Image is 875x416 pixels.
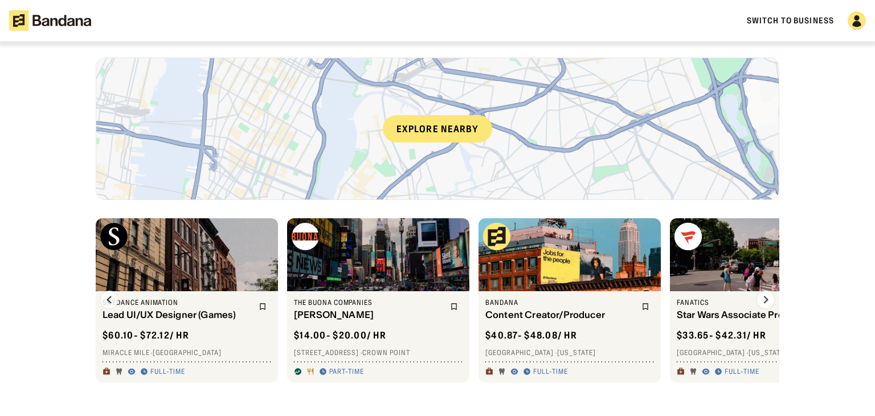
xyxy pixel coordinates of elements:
[100,291,118,309] img: Left Arrow
[150,367,185,376] div: Full-time
[757,291,775,309] img: Right Arrow
[294,298,443,307] div: The Buona Companies
[96,218,278,382] a: Skydance Animation logoSkydance AnimationLead UI/UX Designer (Games)$60.10- $72.12/ hrMiracle Mil...
[103,298,252,307] div: Skydance Animation
[383,115,492,142] div: Explore nearby
[96,58,779,199] a: Explore nearby
[485,348,654,357] div: [GEOGRAPHIC_DATA] · [US_STATE]
[670,218,852,382] a: Fanatics logoFanaticsStar Wars Associate Producer$33.65- $42.31/ hr[GEOGRAPHIC_DATA] ·[US_STATE]F...
[485,329,577,341] div: $ 40.87 - $48.08 / hr
[100,223,128,250] img: Skydance Animation logo
[292,223,319,250] img: The Buona Companies logo
[674,223,702,250] img: Fanatics logo
[725,367,759,376] div: Full-time
[677,309,826,320] div: Star Wars Associate Producer
[103,348,271,357] div: Miracle Mile · [GEOGRAPHIC_DATA]
[747,15,834,26] a: Switch to Business
[294,329,386,341] div: $ 14.00 - $20.00 / hr
[287,218,469,382] a: The Buona Companies logoThe Buona Companies[PERSON_NAME]$14.00- $20.00/ hr[STREET_ADDRESS] ·Crown...
[677,348,845,357] div: [GEOGRAPHIC_DATA] · [US_STATE]
[294,309,443,320] div: [PERSON_NAME]
[9,10,91,31] img: Bandana logotype
[483,223,510,250] img: Bandana logo
[294,348,463,357] div: [STREET_ADDRESS] · Crown Point
[479,218,661,382] a: Bandana logoBandanaContent Creator/Producer$40.87- $48.08/ hr[GEOGRAPHIC_DATA] ·[US_STATE]Full-time
[329,367,364,376] div: Part-time
[485,309,635,320] div: Content Creator/Producer
[677,329,766,341] div: $ 33.65 - $42.31 / hr
[485,298,635,307] div: Bandana
[103,309,252,320] div: Lead UI/UX Designer (Games)
[533,367,568,376] div: Full-time
[103,329,189,341] div: $ 60.10 - $72.12 / hr
[677,298,826,307] div: Fanatics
